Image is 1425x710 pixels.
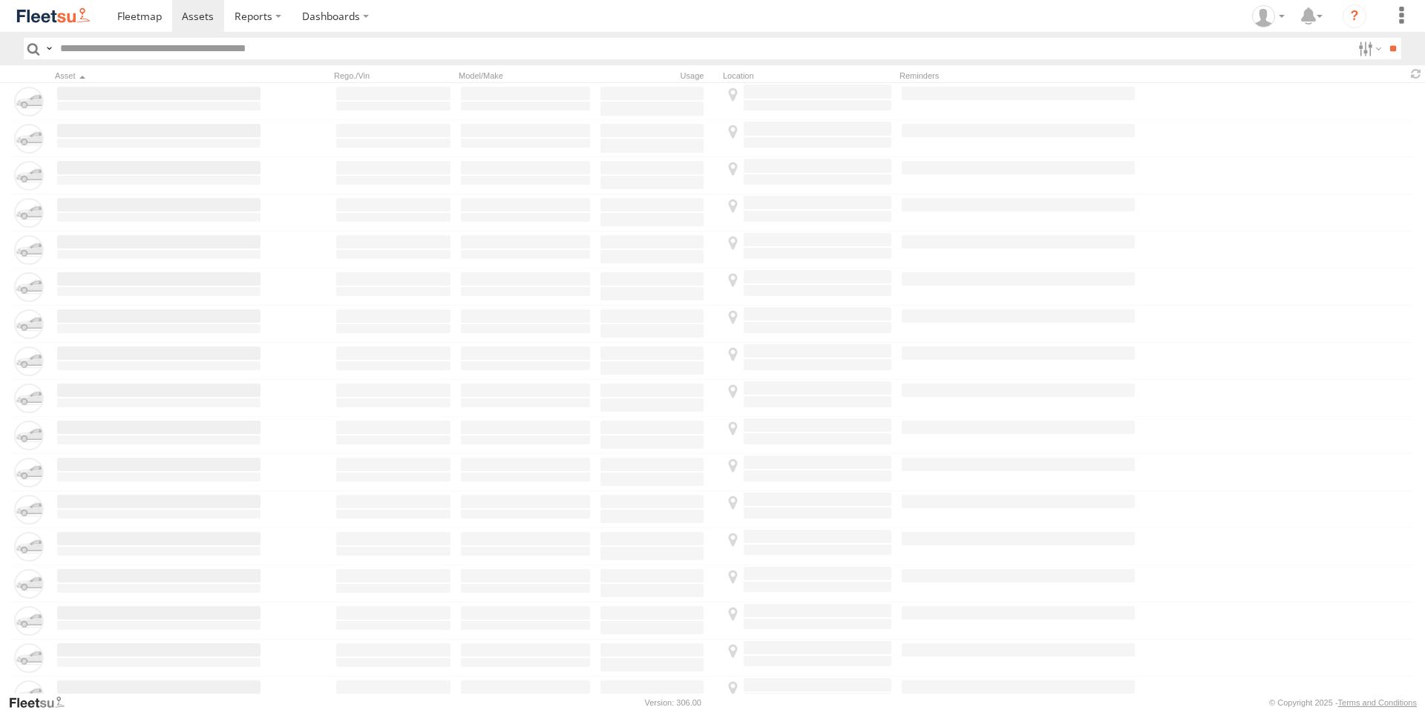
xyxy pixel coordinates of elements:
[8,695,76,710] a: Visit our Website
[15,6,92,26] img: fleetsu-logo-horizontal.svg
[1407,67,1425,81] span: Refresh
[1247,5,1290,27] div: Wayne Betts
[1352,38,1384,59] label: Search Filter Options
[723,70,894,81] div: Location
[598,70,717,81] div: Usage
[900,70,1137,81] div: Reminders
[1343,4,1366,28] i: ?
[43,38,55,59] label: Search Query
[1338,698,1417,707] a: Terms and Conditions
[1269,698,1417,707] div: © Copyright 2025 -
[459,70,592,81] div: Model/Make
[645,698,701,707] div: Version: 306.00
[334,70,453,81] div: Rego./Vin
[55,70,263,81] div: Click to Sort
